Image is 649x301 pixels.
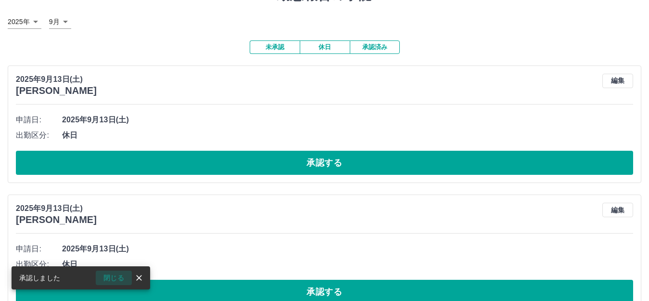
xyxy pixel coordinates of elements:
button: 未承認 [250,40,300,54]
span: 2025年9月13日(土) [62,114,633,126]
button: 閉じる [96,271,132,285]
div: 9月 [49,15,71,29]
span: 休日 [62,259,633,270]
button: 編集 [602,74,633,88]
span: 出勤区分: [16,259,62,270]
span: 2025年9月13日(土) [62,243,633,255]
h3: [PERSON_NAME] [16,214,97,225]
button: 承認済み [350,40,400,54]
p: 2025年9月13日(土) [16,74,97,85]
div: 承認しました [19,269,60,287]
span: 申請日: [16,114,62,126]
button: 承認する [16,151,633,175]
button: close [132,271,146,285]
button: 休日 [300,40,350,54]
span: 出勤区分: [16,130,62,141]
div: 2025年 [8,15,41,29]
h3: [PERSON_NAME] [16,85,97,96]
span: 申請日: [16,243,62,255]
span: 休日 [62,130,633,141]
button: 編集 [602,203,633,217]
p: 2025年9月13日(土) [16,203,97,214]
